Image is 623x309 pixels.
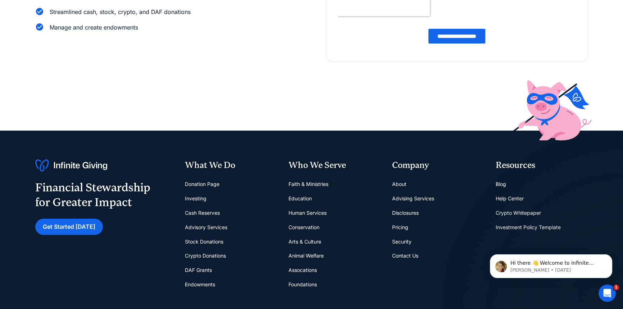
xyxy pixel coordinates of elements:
[392,177,406,191] a: About
[288,206,327,220] a: Human Services
[185,191,206,206] a: Investing
[496,206,541,220] a: Crypto Whitepaper
[392,159,484,172] div: Company
[185,249,226,263] a: Crypto Donations
[288,191,312,206] a: Education
[50,23,138,32] div: Manage and create endowments
[35,180,150,210] div: Financial Stewardship for Greater Impact
[599,285,616,302] iframe: Intercom live chat
[496,177,506,191] a: Blog
[288,263,317,277] a: Assocations
[496,191,524,206] a: Help Center
[288,159,381,172] div: Who We Serve
[392,249,418,263] a: Contact Us
[288,277,317,292] a: Foundations
[185,277,215,292] a: Endowments
[185,263,212,277] a: DAF Grants
[35,219,103,235] a: Get Started [DATE]
[185,235,223,249] a: Stock Donations
[496,159,588,172] div: Resources
[185,220,227,235] a: Advisory Services
[392,235,411,249] a: Security
[496,220,561,235] a: Investment Policy Template
[185,206,220,220] a: Cash Reserves
[288,235,321,249] a: Arts & Culture
[288,249,324,263] a: Animal Welfare
[288,220,319,235] a: Conservation
[613,285,619,290] span: 1
[50,7,191,17] div: Streamlined cash, stock, crypto, and DAF donations
[185,177,219,191] a: Donation Page
[185,159,277,172] div: What We Do
[479,239,623,290] iframe: Intercom notifications message
[392,191,434,206] a: Advising Services
[392,220,408,235] a: Pricing
[288,177,328,191] a: Faith & Ministries
[392,206,419,220] a: Disclosures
